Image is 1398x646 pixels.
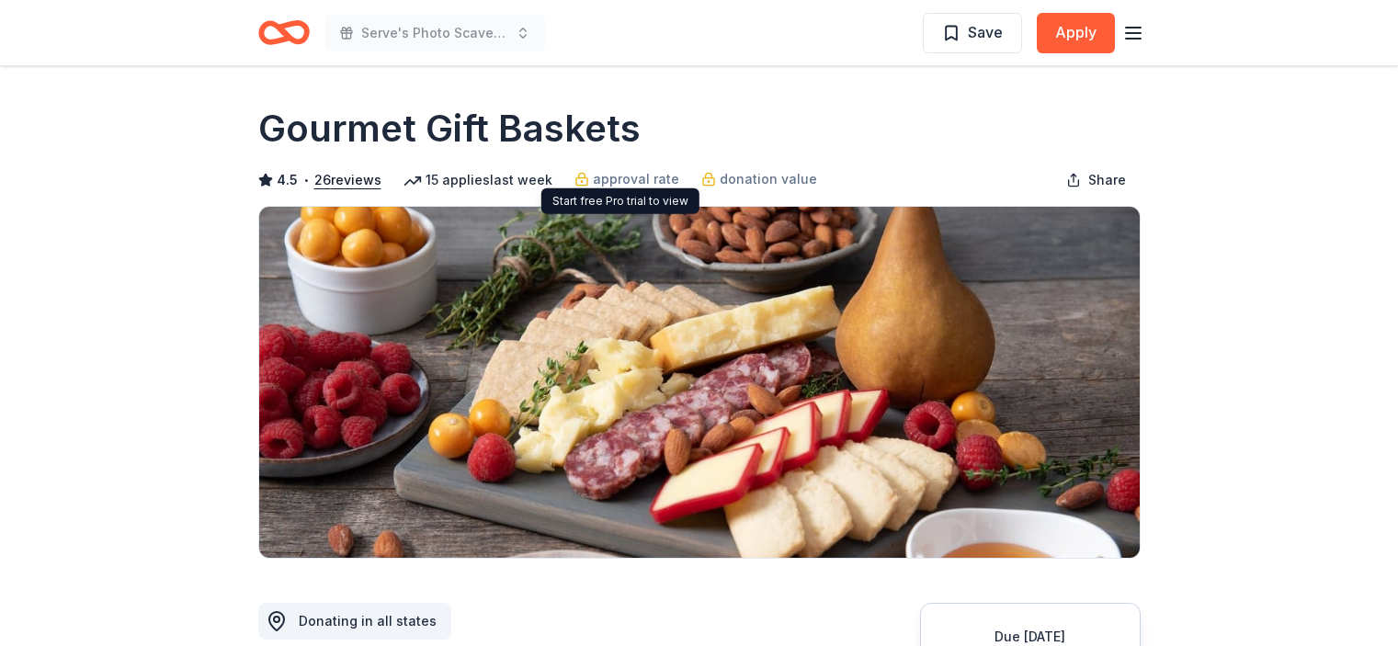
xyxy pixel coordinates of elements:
h1: Gourmet Gift Baskets [258,103,641,154]
a: donation value [701,168,817,190]
span: approval rate [593,168,679,190]
span: Donating in all states [299,613,437,629]
span: • [302,173,309,187]
a: Home [258,11,310,54]
span: Serve's Photo Scavenger [PERSON_NAME] [361,22,508,44]
span: donation value [720,168,817,190]
button: Apply [1037,13,1115,53]
div: Start free Pro trial to view [541,188,699,214]
button: 26reviews [314,169,381,191]
a: approval rate [574,168,679,190]
button: Serve's Photo Scavenger [PERSON_NAME] [324,15,545,51]
span: Share [1088,169,1126,191]
img: Image for Gourmet Gift Baskets [259,207,1140,558]
button: Save [923,13,1022,53]
div: 15 applies last week [403,169,552,191]
span: Save [968,20,1003,44]
span: 4.5 [277,169,298,191]
button: Share [1051,162,1141,198]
